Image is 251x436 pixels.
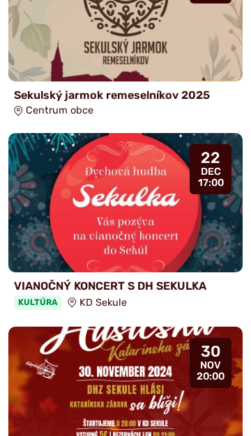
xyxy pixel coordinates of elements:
[197,343,225,360] span: 30
[198,166,224,178] span: dec
[14,295,62,309] span: Kultúra
[198,178,224,189] span: 17:00
[79,297,127,309] span: KD Sekule
[14,88,237,102] h4: Sekulský jarmok remeselníkov 2025
[197,371,225,382] span: 20:00
[8,133,243,316] a: VIANOČNÝ KONCERT S DH SEKULKA KultúraKD Sekule 22 dec 17:00
[198,150,224,166] span: 22
[26,104,93,116] span: Centrum obce
[14,279,237,293] h4: VIANOČNÝ KONCERT S DH SEKULKA
[197,360,225,371] span: nov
